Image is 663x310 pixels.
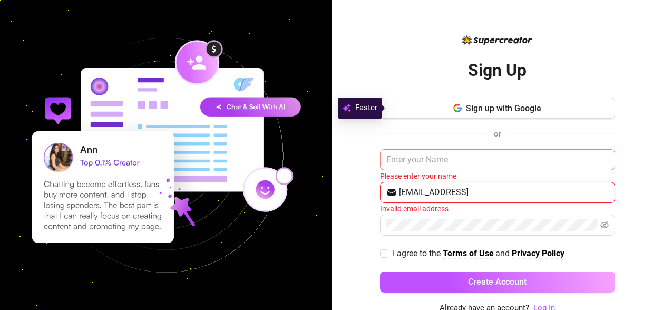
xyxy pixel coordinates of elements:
[600,221,609,229] span: eye-invisible
[380,98,615,119] button: Sign up with Google
[494,129,501,139] span: or
[443,248,494,258] strong: Terms of Use
[380,149,615,170] input: Enter your Name
[355,102,377,114] span: Faster
[512,248,564,258] strong: Privacy Policy
[468,60,526,81] h2: Sign Up
[466,103,541,113] span: Sign up with Google
[495,248,512,258] span: and
[343,102,351,114] img: svg%3e
[399,186,609,199] input: Your email
[393,248,443,258] span: I agree to the
[462,35,532,45] img: logo-BBDzfeDw.svg
[443,248,494,259] a: Terms of Use
[380,170,615,182] div: Please enter your name
[512,248,564,259] a: Privacy Policy
[380,272,615,293] button: Create Account
[380,203,615,215] div: Invalid email address
[468,277,526,287] span: Create Account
